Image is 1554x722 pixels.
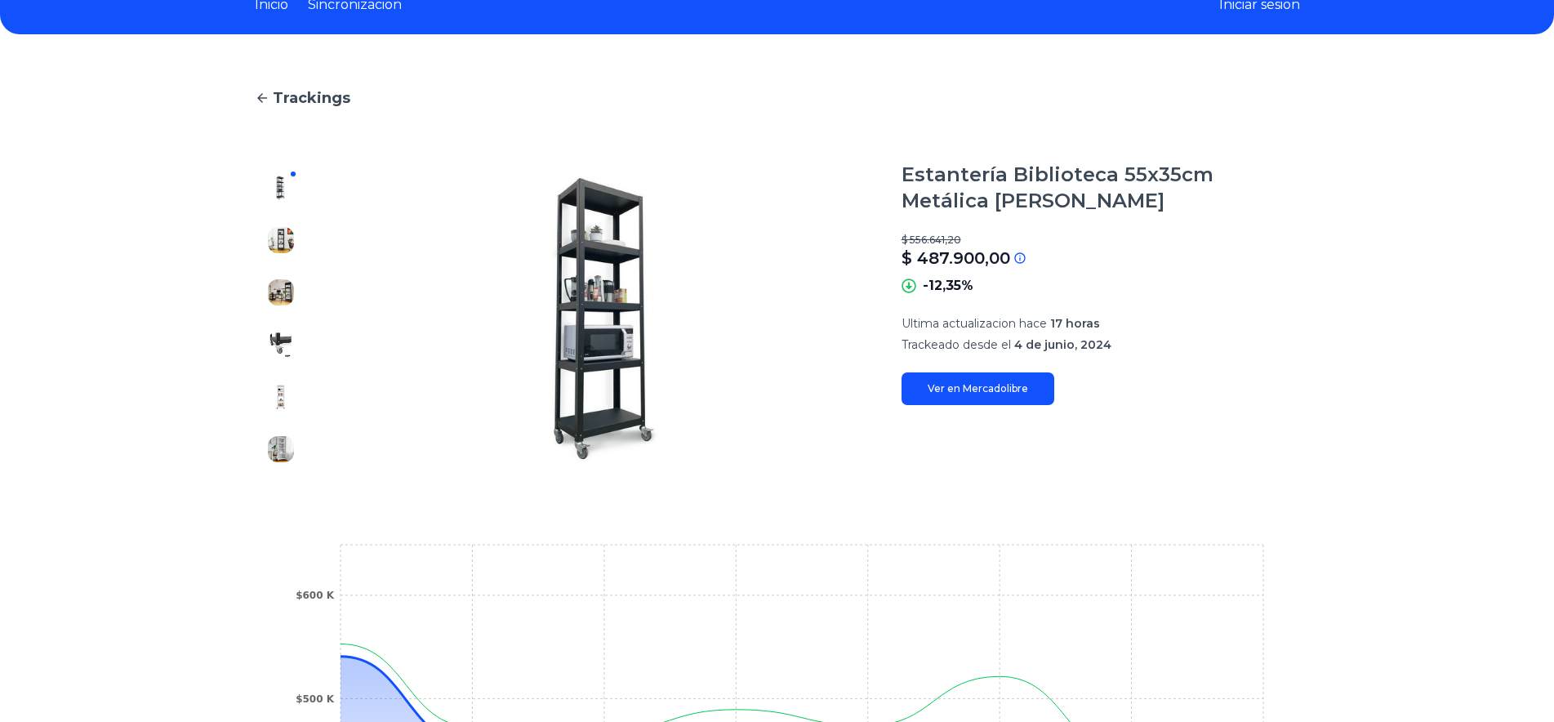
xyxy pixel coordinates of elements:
span: Ultima actualizacion hace [902,316,1047,331]
img: Estantería Biblioteca 55x35cm Metálica Con Ruedas Muett [268,436,294,462]
tspan: $600 K [296,590,335,601]
img: Estantería Biblioteca 55x35cm Metálica Con Ruedas Muett [268,332,294,358]
span: Trackeado desde el [902,337,1011,352]
img: Estantería Biblioteca 55x35cm Metálica Con Ruedas Muett [268,384,294,410]
img: Estantería Biblioteca 55x35cm Metálica Con Ruedas Muett [340,162,869,475]
span: 4 de junio, 2024 [1014,337,1111,352]
h1: Estantería Biblioteca 55x35cm Metálica [PERSON_NAME] [902,162,1300,214]
a: Ver en Mercadolibre [902,372,1054,405]
img: Estantería Biblioteca 55x35cm Metálica Con Ruedas Muett [268,175,294,201]
img: Estantería Biblioteca 55x35cm Metálica Con Ruedas Muett [268,279,294,305]
tspan: $500 K [296,693,335,705]
p: $ 487.900,00 [902,247,1010,270]
p: -12,35% [923,276,973,296]
span: Trackings [273,87,350,109]
a: Trackings [255,87,1300,109]
span: 17 horas [1050,316,1100,331]
img: Estantería Biblioteca 55x35cm Metálica Con Ruedas Muett [268,227,294,253]
p: $ 556.641,20 [902,234,1300,247]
